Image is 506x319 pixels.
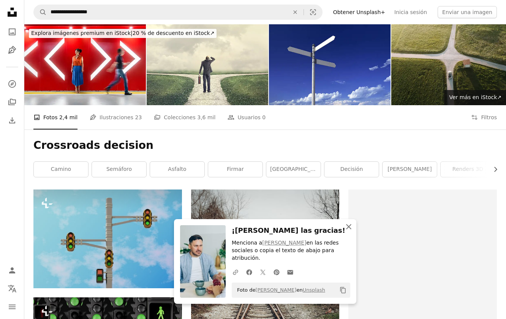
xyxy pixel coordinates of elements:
[5,299,20,314] button: Menú
[337,284,349,297] button: Copiar al portapapeles
[489,162,497,177] button: desplazar lista a la derecha
[287,5,304,19] button: Borrar
[329,6,390,18] a: Obtener Unsplash+
[324,162,379,177] a: decisión
[304,5,322,19] button: Búsqueda visual
[449,94,501,100] span: Ver más en iStock ↗
[208,162,262,177] a: firmar
[5,43,20,58] a: Ilustraciones
[154,105,215,129] a: Colecciones 3,6 mil
[266,162,321,177] a: [GEOGRAPHIC_DATA]
[438,6,497,18] button: Enviar una imagen
[232,239,350,262] p: Menciona a en las redes sociales o copia el texto de abajo para atribución.
[390,6,432,18] a: Inicia sesión
[255,287,296,293] a: [PERSON_NAME]
[383,162,437,177] a: [PERSON_NAME]
[34,162,88,177] a: camino
[232,225,350,236] h3: ¡[PERSON_NAME] las gracias!
[197,113,215,122] span: 3,6 mil
[5,5,20,21] a: Inicio — Unsplash
[33,190,182,288] img: Una imagen generada por computadora de un semáforo
[5,263,20,278] a: Iniciar sesión / Registrarse
[33,5,323,20] form: Encuentra imágenes en todo el sitio
[33,139,497,152] h1: Crossroads decision
[31,30,133,36] span: Explora imágenes premium en iStock |
[34,5,47,19] button: Buscar en Unsplash
[33,235,182,242] a: Una imagen generada por computadora de un semáforo
[5,76,20,92] a: Explorar
[90,105,142,129] a: Ilustraciones 23
[31,30,214,36] span: 20 % de descuento en iStock ↗
[5,281,20,296] button: Idioma
[444,90,506,105] a: Ver más en iStock↗
[24,24,221,43] a: Explora imágenes premium en iStock|20 % de descuento en iStock↗
[270,264,283,280] a: Comparte en Pinterest
[5,95,20,110] a: Colecciones
[135,113,142,122] span: 23
[283,264,297,280] a: Comparte por correo electrónico
[150,162,204,177] a: asfalto
[228,105,266,129] a: Usuarios 0
[233,284,325,296] span: Foto de en
[441,162,495,177] a: Renders 3D
[24,24,146,105] img: A man and woman walking towards the opposite directions of arrows in front of a red wall. Conflic...
[269,24,391,105] img: Blanco con la señal
[92,162,146,177] a: Semáforo
[303,287,325,293] a: Unsplash
[471,105,497,129] button: Filtros
[5,113,20,128] a: Historial de descargas
[5,24,20,39] a: Fotos
[242,264,256,280] a: Comparte en Facebook
[147,24,268,105] img: el hombre indeciso y perdido elige el camino correcto
[262,240,306,246] a: [PERSON_NAME]
[256,264,270,280] a: Comparte en Twitter
[262,113,266,122] span: 0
